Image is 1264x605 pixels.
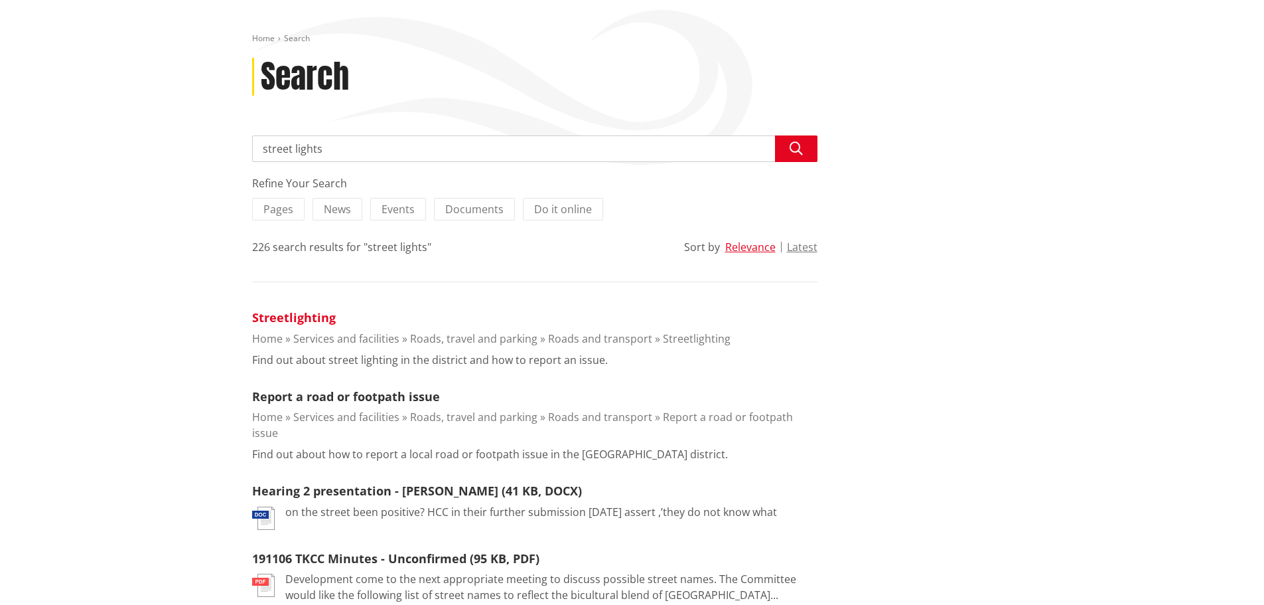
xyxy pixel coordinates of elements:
a: Services and facilities [293,331,399,346]
a: Roads and transport [548,331,652,346]
a: Home [252,410,283,424]
button: Latest [787,241,817,253]
span: Do it online [534,202,592,216]
h1: Search [261,58,349,96]
a: Home [252,331,283,346]
a: Streetlighting [663,331,731,346]
a: Report a road or footpath issue [252,410,793,440]
p: Find out about how to report a local road or footpath issue in the [GEOGRAPHIC_DATA] district. [252,446,728,462]
a: Home [252,33,275,44]
a: Hearing 2 presentation - [PERSON_NAME] (41 KB, DOCX) [252,483,582,499]
a: 191106 TKCC Minutes - Unconfirmed (95 KB, PDF) [252,551,539,566]
span: Events [382,202,415,216]
iframe: Messenger Launcher [1203,549,1251,597]
img: document-doc.svg [252,507,275,530]
nav: breadcrumb [252,33,1013,44]
span: Search [284,33,310,44]
a: Services and facilities [293,410,399,424]
img: document-pdf.svg [252,574,275,597]
a: Roads and transport [548,410,652,424]
a: Roads, travel and parking [410,331,537,346]
button: Relevance [725,241,776,253]
p: Development come to the next appropriate meeting to discuss possible street names. The Committee ... [285,571,817,603]
div: 226 search results for "street lights" [252,239,431,255]
p: Find out about street lighting in the district and how to report an issue. [252,352,608,368]
input: Search input [252,135,817,162]
span: News [324,202,351,216]
div: Sort by [684,239,720,255]
a: Roads, travel and parking [410,410,537,424]
span: Documents [445,202,504,216]
div: Refine Your Search [252,175,817,191]
a: Streetlighting [252,309,336,325]
a: Report a road or footpath issue [252,389,440,404]
span: Pages [263,202,293,216]
p: on the street been positive? HCC in their further submission [DATE] assert ,’they do not know what [285,504,777,520]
